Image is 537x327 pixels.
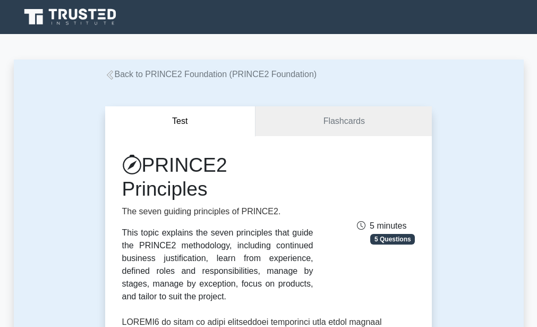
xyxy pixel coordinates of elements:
button: Test [105,106,256,137]
div: This topic explains the seven principles that guide the PRINCE2 methodology, including continued ... [122,227,313,303]
p: The seven guiding principles of PRINCE2. [122,205,313,218]
a: Back to PRINCE2 Foundation (PRINCE2 Foundation) [105,70,317,79]
a: Flashcards [255,106,432,137]
span: 5 Questions [370,234,415,245]
h1: PRINCE2 Principles [122,153,313,200]
span: 5 minutes [357,221,406,230]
